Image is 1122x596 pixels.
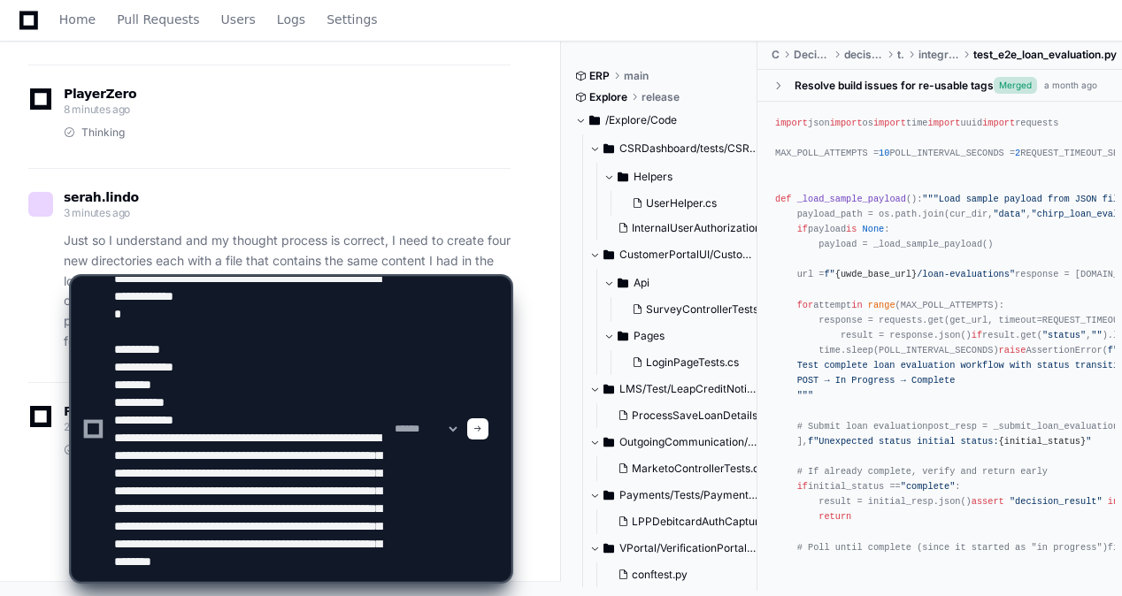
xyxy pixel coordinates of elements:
span: Explore [589,90,627,104]
button: Helpers [603,163,772,191]
span: Settings [327,14,377,25]
span: import [775,118,808,128]
div: a month ago [1044,79,1097,92]
span: Pull Requests [117,14,199,25]
svg: Directory [603,244,614,265]
span: "data" [993,208,1026,218]
span: tests [897,48,905,62]
span: if [797,224,808,234]
span: main [624,69,649,83]
span: import [830,118,863,128]
span: test_e2e_loan_evaluation.py [973,48,1117,62]
svg: Directory [618,166,628,187]
span: 10 [879,148,889,158]
span: serah.lindo [64,190,139,204]
span: integration_tests [918,48,959,62]
span: ERP [589,69,610,83]
span: _load_sample_payload [797,193,906,203]
span: Helpers [634,170,672,184]
span: import [873,118,906,128]
span: decision-engine [844,48,882,62]
div: Resolve build issues for re-usable tags [795,78,994,92]
button: CSRDashboard/tests/CSRDashboard.Tests [589,134,758,163]
span: None [863,224,885,234]
span: import [982,118,1015,128]
span: 3 minutes ago [64,206,130,219]
p: Just so I understand and my thought process is correct, I need to create four new directories eac... [64,231,511,352]
span: release [642,90,680,104]
span: /Explore/Code [605,113,677,127]
span: 2 [1015,148,1020,158]
span: PlayerZero [64,88,136,99]
span: Logs [277,14,305,25]
span: is [846,224,857,234]
svg: Directory [589,110,600,131]
span: 8 minutes ago [64,103,130,116]
button: UserHelper.cs [625,191,762,216]
span: Users [221,14,256,25]
span: Merged [994,77,1037,94]
span: DecisionEngine [794,48,830,62]
span: def [775,193,791,203]
svg: Directory [603,138,614,159]
span: Code [772,48,780,62]
span: InternalUserAuthorizationHandlerTests.cs [632,221,841,235]
span: import [928,118,961,128]
span: Thinking [81,126,125,140]
span: Home [59,14,96,25]
button: CustomerPortalUI/CustomerPortalUI.Tests [589,241,758,269]
button: InternalUserAuthorizationHandlerTests.cs [611,216,762,241]
span: UserHelper.cs [646,196,717,210]
button: /Explore/Code [575,106,744,134]
span: CSRDashboard/tests/CSRDashboard.Tests [619,141,758,156]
